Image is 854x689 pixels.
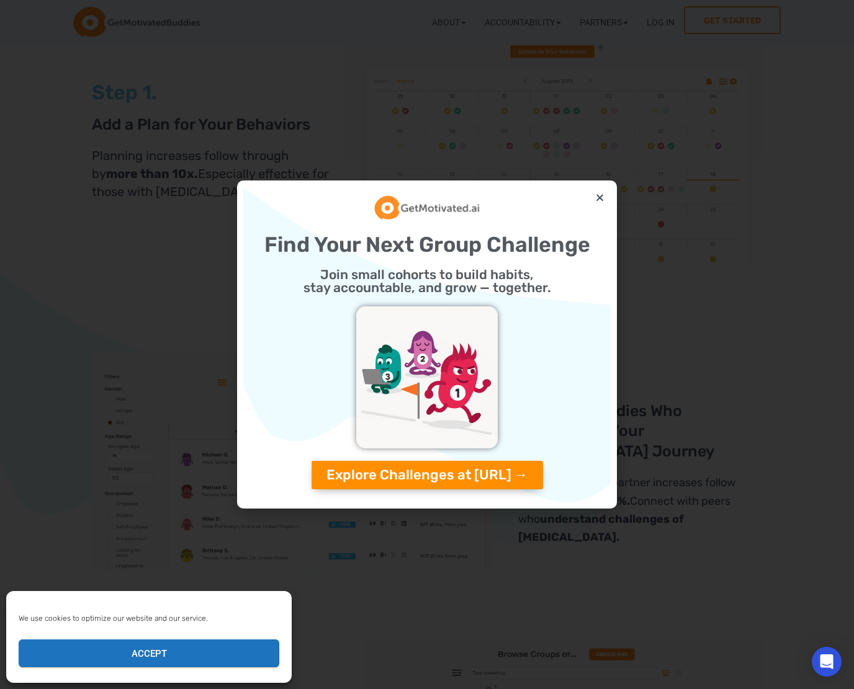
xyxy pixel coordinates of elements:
[249,234,605,256] h2: Find Your Next Group Challenge
[326,468,528,482] span: Explore Challenges at [URL] →
[356,306,498,448] img: challenges_getmotivatedAI
[595,193,605,202] a: Close
[312,461,543,489] a: Explore Challenges at [URL] →
[19,613,278,624] div: We use cookies to optimize our website and our service.
[374,193,480,221] img: GetMotivatedAI Logo
[19,639,279,667] button: Accept
[812,647,842,677] div: Open Intercom Messenger
[249,268,605,294] h2: Join small cohorts to build habits, stay accountable, and grow — together.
